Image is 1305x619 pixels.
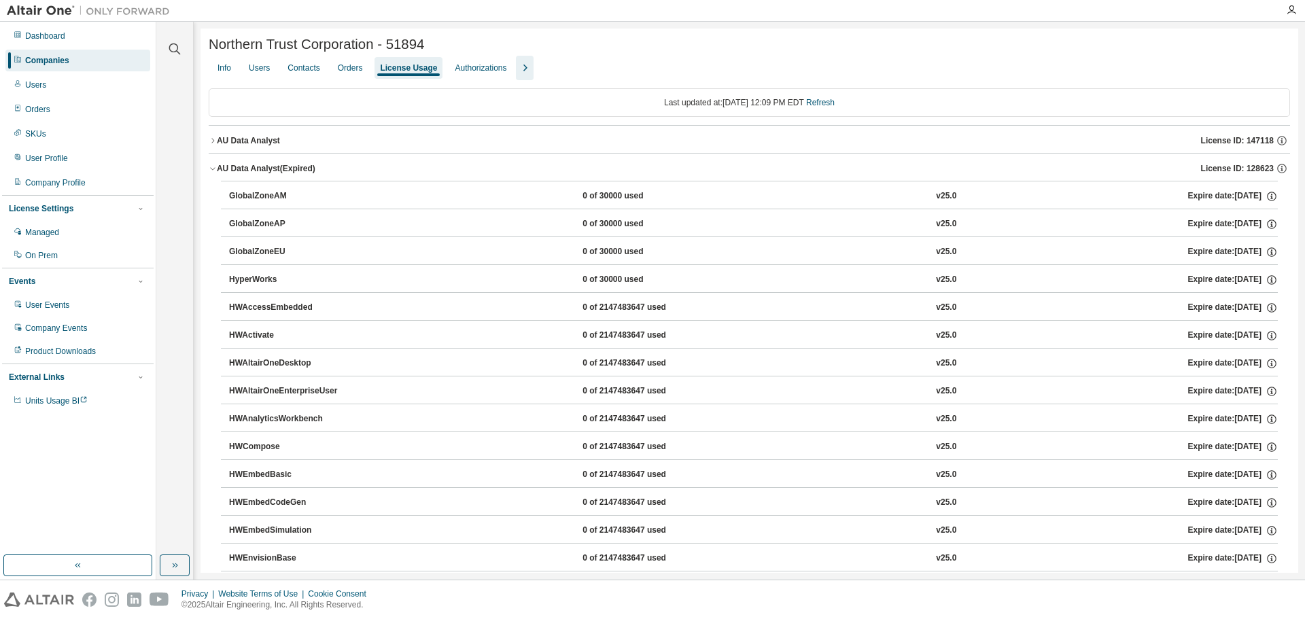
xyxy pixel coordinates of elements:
div: 0 of 2147483647 used [582,330,705,342]
div: Contacts [288,63,319,73]
div: 0 of 30000 used [582,218,705,230]
div: External Links [9,372,65,383]
div: v25.0 [936,413,956,425]
img: altair_logo.svg [4,593,74,607]
div: Expire date: [DATE] [1188,385,1278,397]
div: v25.0 [936,246,956,258]
div: AU Data Analyst (Expired) [217,163,315,174]
div: GlobalZoneAM [229,190,351,202]
div: HyperWorks [229,274,351,286]
div: Website Terms of Use [218,588,308,599]
div: HWEmbedSimulation [229,525,351,537]
button: AU Data Analyst(Expired)License ID: 128623 [209,154,1290,183]
div: HWCompose [229,441,351,453]
span: License ID: 128623 [1201,163,1274,174]
button: AU Data AnalystLicense ID: 147118 [209,126,1290,156]
div: User Profile [25,153,68,164]
div: 0 of 2147483647 used [582,357,705,370]
div: HWAltairOneDesktop [229,357,351,370]
img: instagram.svg [105,593,119,607]
div: Expire date: [DATE] [1188,413,1278,425]
button: HWAltairOneDesktop0 of 2147483647 usedv25.0Expire date:[DATE] [229,349,1278,378]
div: Expire date: [DATE] [1188,274,1278,286]
div: Expire date: [DATE] [1188,357,1278,370]
div: v25.0 [936,497,956,509]
div: v25.0 [936,441,956,453]
div: 0 of 2147483647 used [582,302,705,314]
div: v25.0 [936,330,956,342]
button: HWAnalyticsWorkbench0 of 2147483647 usedv25.0Expire date:[DATE] [229,404,1278,434]
div: v25.0 [936,218,956,230]
span: License ID: 147118 [1201,135,1274,146]
button: HWCompose0 of 2147483647 usedv25.0Expire date:[DATE] [229,432,1278,462]
img: Altair One [7,4,177,18]
div: AU Data Analyst [217,135,280,146]
div: Expire date: [DATE] [1188,497,1278,509]
button: GlobalZoneAM0 of 30000 usedv25.0Expire date:[DATE] [229,181,1278,211]
button: HWEmbedBasic0 of 2147483647 usedv25.0Expire date:[DATE] [229,460,1278,490]
button: HWActivate0 of 2147483647 usedv25.0Expire date:[DATE] [229,321,1278,351]
div: HWEmbedBasic [229,469,351,481]
button: GlobalZoneEU0 of 30000 usedv25.0Expire date:[DATE] [229,237,1278,267]
div: On Prem [25,250,58,261]
div: Info [217,63,231,73]
div: Company Profile [25,177,86,188]
img: youtube.svg [150,593,169,607]
div: User Events [25,300,69,311]
div: Last updated at: [DATE] 12:09 PM EDT [209,88,1290,117]
div: License Settings [9,203,73,214]
div: 0 of 30000 used [582,190,705,202]
div: v25.0 [936,385,956,397]
div: HWAltairOneEnterpriseUser [229,385,351,397]
div: HWEmbedCodeGen [229,497,351,509]
div: HWAccessEmbedded [229,302,351,314]
button: HWEmbedCodeGen0 of 2147483647 usedv25.0Expire date:[DATE] [229,488,1278,518]
div: Users [249,63,270,73]
div: HWAnalyticsWorkbench [229,413,351,425]
div: Product Downloads [25,346,96,357]
div: Expire date: [DATE] [1188,469,1278,481]
div: 0 of 30000 used [582,246,705,258]
button: GlobalZoneAP0 of 30000 usedv25.0Expire date:[DATE] [229,209,1278,239]
div: Expire date: [DATE] [1188,552,1278,565]
div: Dashboard [25,31,65,41]
div: Expire date: [DATE] [1188,525,1278,537]
div: Authorizations [455,63,506,73]
div: SKUs [25,128,46,139]
div: Expire date: [DATE] [1188,246,1278,258]
div: Managed [25,227,59,238]
div: 0 of 2147483647 used [582,552,705,565]
div: Companies [25,55,69,66]
div: v25.0 [936,274,956,286]
div: HWActivate [229,330,351,342]
div: v25.0 [936,302,956,314]
button: HWEmbedSimulation0 of 2147483647 usedv25.0Expire date:[DATE] [229,516,1278,546]
span: Units Usage BI [25,396,88,406]
div: 0 of 2147483647 used [582,413,705,425]
div: HWEnvisionBase [229,552,351,565]
div: 0 of 2147483647 used [582,525,705,537]
button: HWAltairOneEnterpriseUser0 of 2147483647 usedv25.0Expire date:[DATE] [229,376,1278,406]
div: Orders [338,63,363,73]
a: Refresh [806,98,835,107]
img: facebook.svg [82,593,97,607]
button: HWEnvisionBase0 of 2147483647 usedv25.0Expire date:[DATE] [229,544,1278,573]
div: 0 of 2147483647 used [582,497,705,509]
div: 0 of 2147483647 used [582,469,705,481]
div: v25.0 [936,469,956,481]
div: Expire date: [DATE] [1188,302,1278,314]
div: GlobalZoneEU [229,246,351,258]
div: v25.0 [936,552,956,565]
div: License Usage [380,63,437,73]
div: Expire date: [DATE] [1188,330,1278,342]
div: v25.0 [936,357,956,370]
div: v25.0 [936,190,956,202]
div: Orders [25,104,50,115]
div: Expire date: [DATE] [1188,441,1278,453]
div: Events [9,276,35,287]
div: 0 of 30000 used [582,274,705,286]
div: Cookie Consent [308,588,374,599]
div: Company Events [25,323,87,334]
img: linkedin.svg [127,593,141,607]
div: Expire date: [DATE] [1188,190,1278,202]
